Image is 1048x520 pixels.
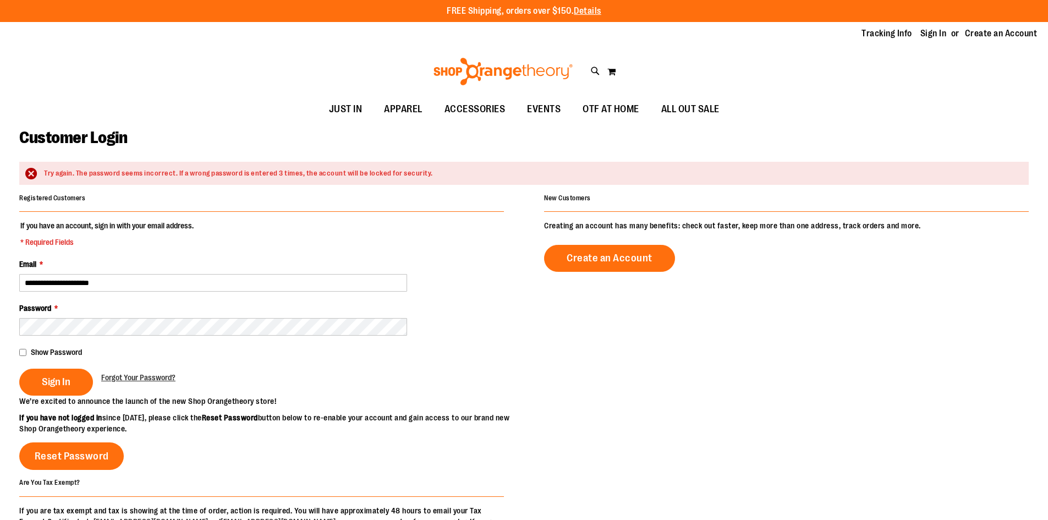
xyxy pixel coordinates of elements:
[19,220,195,248] legend: If you have an account, sign in with your email address.
[19,413,102,422] strong: If you have not logged in
[527,97,561,122] span: EVENTS
[35,450,109,462] span: Reset Password
[432,58,574,85] img: Shop Orangetheory
[19,369,93,396] button: Sign In
[19,412,524,434] p: since [DATE], please click the button below to re-enable your account and gain access to our bran...
[445,97,506,122] span: ACCESSORIES
[19,442,124,470] a: Reset Password
[202,413,258,422] strong: Reset Password
[574,6,601,16] a: Details
[329,97,363,122] span: JUST IN
[31,348,82,357] span: Show Password
[19,260,36,269] span: Email
[544,220,1029,231] p: Creating an account has many benefits: check out faster, keep more than one address, track orders...
[544,245,675,272] a: Create an Account
[661,97,720,122] span: ALL OUT SALE
[447,5,601,18] p: FREE Shipping, orders over $150.
[544,194,591,202] strong: New Customers
[19,304,51,313] span: Password
[42,376,70,388] span: Sign In
[101,372,175,383] a: Forgot Your Password?
[20,237,194,248] span: * Required Fields
[19,194,85,202] strong: Registered Customers
[965,28,1038,40] a: Create an Account
[19,479,80,486] strong: Are You Tax Exempt?
[920,28,947,40] a: Sign In
[44,168,1018,179] div: Try again. The password seems incorrect. If a wrong password is entered 3 times, the account will...
[19,128,127,147] span: Customer Login
[862,28,912,40] a: Tracking Info
[384,97,423,122] span: APPAREL
[101,373,175,382] span: Forgot Your Password?
[19,396,524,407] p: We’re excited to announce the launch of the new Shop Orangetheory store!
[567,252,652,264] span: Create an Account
[583,97,639,122] span: OTF AT HOME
